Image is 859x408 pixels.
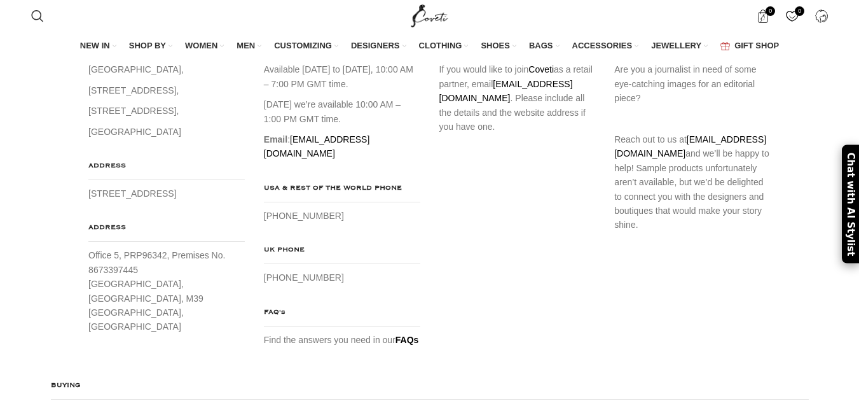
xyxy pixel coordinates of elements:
span: 0 [795,6,804,16]
span: GIFT SHOP [734,40,779,52]
span: BAGS [529,40,553,52]
a: Search [25,3,50,29]
a: [EMAIL_ADDRESS][DOMAIN_NAME] [264,134,370,158]
span: SHOES [481,40,510,52]
p: [STREET_ADDRESS], [88,83,245,97]
a: 0 [779,3,805,29]
span: CLOTHING [419,40,462,52]
h4: BUYING [51,379,809,400]
a: WOMEN [185,33,224,60]
span: WOMEN [185,40,217,52]
a: Coveti [528,64,554,74]
p: : [264,132,420,161]
a: SHOES [481,33,516,60]
h4: FAQ's [264,306,420,327]
a: [EMAIL_ADDRESS][DOMAIN_NAME] [614,134,766,158]
h4: USA & REST OF THE WORLD PHONE [264,181,420,202]
p: Office 5, PRP96342, Premises No. 8673397445 [GEOGRAPHIC_DATA], [GEOGRAPHIC_DATA], M39 [GEOGRAPHIC... [88,248,245,334]
span: DESIGNERS [351,40,400,52]
a: ACCESSORIES [572,33,639,60]
p: [PHONE_NUMBER] [264,271,420,285]
div: Main navigation [25,33,834,60]
p: [STREET_ADDRESS], [88,104,245,118]
p: Available [DATE] to [DATE], 10:00 AM – 7:00 PM GMT time. [264,62,420,91]
a: CLOTHING [419,33,469,60]
a: SHOP BY [129,33,172,60]
a: JEWELLERY [651,33,708,60]
a: FAQs [395,335,419,345]
p: Are you a journalist in need of some eye-catching images for an editorial piece? [614,62,771,105]
span: 0 [766,6,775,16]
p: Find the answers you need in our [264,333,420,347]
a: 0 [750,3,776,29]
p: If you would like to join as a retail partner, email . Please include all the details and the web... [439,62,596,134]
p: [GEOGRAPHIC_DATA] [88,125,245,139]
a: NEW IN [80,33,116,60]
div: My Wishlist [779,3,805,29]
p: [GEOGRAPHIC_DATA], [88,62,245,76]
strong: Email [264,134,287,144]
p: [DATE] we’re available 10:00 AM – 1:00 PM GMT time. [264,97,420,126]
p: [STREET_ADDRESS] [88,186,245,200]
span: NEW IN [80,40,110,52]
span: MEN [237,40,255,52]
span: JEWELLERY [651,40,701,52]
a: DESIGNERS [351,33,406,60]
h4: ADDRESS [88,221,245,242]
a: [EMAIL_ADDRESS][DOMAIN_NAME] [439,79,573,103]
img: GiftBag [720,42,730,50]
span: CUSTOMIZING [274,40,332,52]
span: SHOP BY [129,40,166,52]
a: BAGS [529,33,560,60]
h4: UK PHONE [264,243,420,264]
p: Reach out to us at and we’ll be happy to help! Sample products unfortunately aren’t available, bu... [614,132,771,232]
a: Site logo [408,10,451,20]
span: ACCESSORIES [572,40,633,52]
a: MEN [237,33,261,60]
p: [PHONE_NUMBER] [264,209,420,223]
a: GIFT SHOP [720,33,779,60]
h4: ADDRESS [88,159,245,180]
a: CUSTOMIZING [274,33,338,60]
